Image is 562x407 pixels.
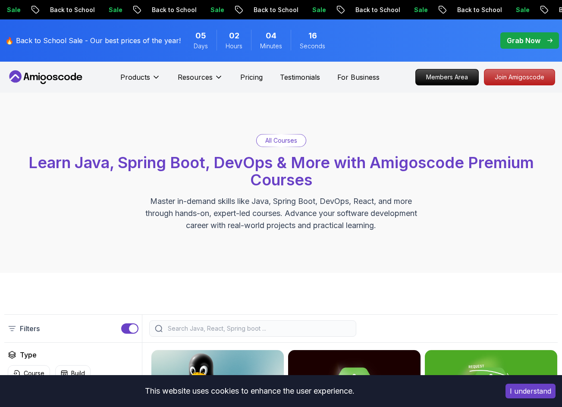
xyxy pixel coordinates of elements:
[260,42,282,50] span: Minutes
[24,369,44,378] p: Course
[178,72,223,89] button: Resources
[166,324,351,333] input: Search Java, React, Spring boot ...
[8,365,50,382] button: Course
[148,6,176,14] p: Sale
[178,72,213,82] p: Resources
[416,69,478,85] p: Members Area
[28,153,534,189] span: Learn Java, Spring Boot, DevOps & More with Amigoscode Premium Courses
[308,30,317,42] span: 16 Seconds
[20,350,37,360] h2: Type
[484,69,555,85] a: Join Amigoscode
[497,6,556,14] p: Back to School
[240,72,263,82] a: Pricing
[5,35,181,46] p: 🔥 Back to School Sale - Our best prices of the year!
[194,42,208,50] span: Days
[337,72,380,82] a: For Business
[136,195,426,232] p: Master in-demand skills like Java, Spring Boot, DevOps, React, and more through hands-on, expert-...
[507,35,540,46] p: Grab Now
[300,42,325,50] span: Seconds
[6,382,493,401] div: This website uses cookies to enhance the user experience.
[266,30,276,42] span: 4 Minutes
[120,72,160,89] button: Products
[226,42,242,50] span: Hours
[229,30,239,42] span: 2 Hours
[90,6,148,14] p: Back to School
[293,6,352,14] p: Back to School
[505,384,556,398] button: Accept cookies
[280,72,320,82] a: Testimonials
[454,6,481,14] p: Sale
[20,323,40,334] p: Filters
[195,30,206,42] span: 5 Days
[415,69,479,85] a: Members Area
[120,72,150,82] p: Products
[352,6,380,14] p: Sale
[395,6,454,14] p: Back to School
[55,365,91,382] button: Build
[192,6,250,14] p: Back to School
[47,6,74,14] p: Sale
[250,6,278,14] p: Sale
[71,369,85,378] p: Build
[265,136,297,145] p: All Courses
